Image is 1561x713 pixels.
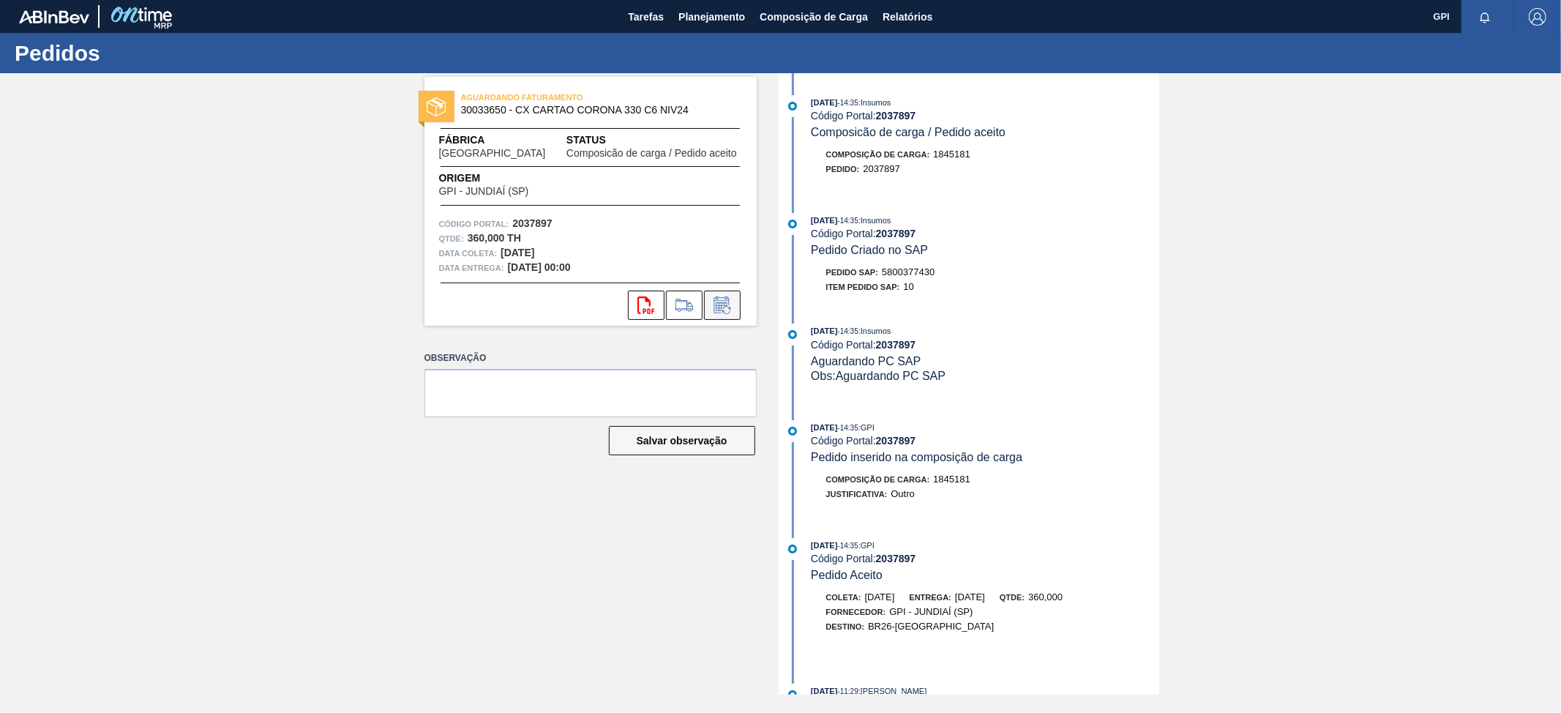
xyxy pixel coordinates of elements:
[933,149,970,160] span: 1845181
[826,283,900,291] span: Item pedido SAP:
[868,621,994,632] span: BR26-[GEOGRAPHIC_DATA]
[15,45,274,61] h1: Pedidos
[811,687,837,695] span: [DATE]
[858,687,927,695] span: : [PERSON_NAME]
[889,606,973,617] span: GPI - JUNDIAÍ (SP)
[882,266,935,277] span: 5800377430
[439,186,529,197] span: GPI - JUNDIAÍ (SP)
[1028,591,1063,602] span: 360,000
[826,165,860,173] span: Pedido :
[838,327,858,335] span: - 14:35
[788,690,797,699] img: atual
[439,231,464,246] span: Qtde :
[876,435,916,447] strong: 2037897
[424,348,757,369] label: Observação
[933,474,970,485] span: 1845181
[811,370,946,382] span: Obs: Aguardando PC SAP
[865,591,895,602] span: [DATE]
[811,228,1158,239] div: Código Portal:
[883,8,932,26] span: Relatórios
[760,8,868,26] span: Composição de Carga
[876,553,916,564] strong: 2037897
[838,99,858,107] span: - 14:35
[666,291,703,320] div: Ir para Composição de Carga
[508,261,571,273] strong: [DATE] 00:00
[811,216,837,225] span: [DATE]
[704,291,741,320] div: Informar alteração no pedido
[788,102,797,111] img: atual
[876,339,916,351] strong: 2037897
[876,228,916,239] strong: 2037897
[788,330,797,339] img: atual
[811,98,837,107] span: [DATE]
[826,593,861,602] span: Coleta:
[811,110,1158,122] div: Código Portal:
[439,246,498,261] span: Data coleta:
[811,541,837,550] span: [DATE]
[891,488,915,499] span: Outro
[811,435,1158,447] div: Código Portal:
[903,281,913,292] span: 10
[678,8,745,26] span: Planejamento
[811,451,1022,463] span: Pedido inserido na composição de carga
[826,622,865,631] span: Destino:
[811,423,837,432] span: [DATE]
[910,593,951,602] span: Entrega:
[1000,593,1025,602] span: Qtde:
[811,355,921,367] span: Aguardando PC SAP
[1461,7,1508,27] button: Notificações
[838,217,858,225] span: - 14:35
[461,105,727,116] span: 30033650 - CX CARTAO CORONA 330 C6 NIV24
[788,545,797,553] img: atual
[628,8,664,26] span: Tarefas
[439,132,566,148] span: Fábrica
[838,542,858,550] span: - 14:35
[811,553,1158,564] div: Código Portal:
[826,475,930,484] span: Composição de Carga :
[811,569,883,581] span: Pedido Aceito
[826,490,888,499] span: Justificativa:
[838,424,858,432] span: - 14:35
[439,261,504,275] span: Data entrega:
[628,291,665,320] div: Abrir arquivo PDF
[811,126,1006,138] span: Composicão de carga / Pedido aceito
[858,216,891,225] span: : Insumos
[439,171,571,186] span: Origem
[512,217,553,229] strong: 2037897
[566,132,742,148] span: Status
[858,541,875,550] span: : GPI
[468,232,521,244] strong: 360,000 TH
[876,110,916,122] strong: 2037897
[1529,8,1546,26] img: Logout
[439,217,509,231] span: Código Portal:
[501,247,534,258] strong: [DATE]
[826,150,930,159] span: Composição de Carga :
[826,608,886,616] span: Fornecedor:
[826,268,879,277] span: Pedido SAP:
[788,220,797,228] img: atual
[566,148,737,159] span: Composicão de carga / Pedido aceito
[19,10,89,23] img: TNhmsLtSVTkK8tSr43FrP2fwEKptu5GPRR3wAAAABJRU5ErkJggg==
[858,98,891,107] span: : Insumos
[609,426,755,455] button: Salvar observação
[955,591,985,602] span: [DATE]
[811,326,837,335] span: [DATE]
[811,339,1158,351] div: Código Portal:
[439,148,546,159] span: [GEOGRAPHIC_DATA]
[788,427,797,436] img: atual
[427,97,446,116] img: status
[838,687,858,695] span: - 11:29
[461,90,666,105] span: AGUARDANDO FATURAMENTO
[811,244,928,256] span: Pedido Criado no SAP
[863,163,900,174] span: 2037897
[858,423,875,432] span: : GPI
[858,326,891,335] span: : Insumos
